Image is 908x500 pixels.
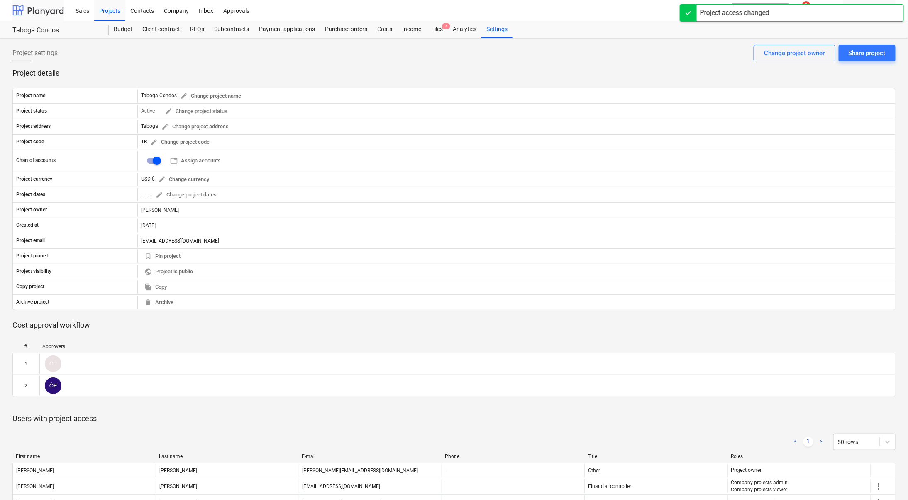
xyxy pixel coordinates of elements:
div: # [16,343,36,349]
span: table [170,157,178,164]
span: Financial controller [588,483,631,489]
div: Taboga [141,120,232,133]
div: Óscar Francés [45,377,61,394]
div: 1 [25,361,28,367]
button: Archive [141,296,177,309]
span: Project is public [144,267,193,277]
span: CP [49,360,57,367]
div: E-mail [302,453,438,459]
div: [PERSON_NAME] [137,203,895,217]
div: Files [426,21,448,38]
a: Income [397,21,426,38]
p: Active [141,108,155,115]
span: Change project address [161,122,229,132]
div: Taboga Condos [141,90,244,103]
a: RFQs [185,21,209,38]
div: ... - ... [141,192,152,198]
span: Archive [144,298,173,307]
span: public [144,268,152,275]
span: Pin project [144,252,181,261]
button: Assign accounts [167,154,224,167]
span: Change project code [150,137,210,147]
button: Change project address [158,120,232,133]
div: TB [141,136,213,149]
div: Last name [159,453,295,459]
span: edit [156,191,163,199]
div: [PERSON_NAME] [159,468,197,473]
button: Share project [839,45,896,61]
span: edit [158,176,166,183]
div: Roles [731,453,867,459]
p: Project currency [16,176,52,183]
p: Project email [16,237,45,244]
span: edit [161,123,169,130]
div: [PERSON_NAME][EMAIL_ADDRESS][DOMAIN_NAME] [303,468,418,473]
div: [DATE] [137,219,895,232]
p: Project owner [16,206,47,213]
p: Project status [16,108,47,115]
a: Page 1 is your current page [803,437,813,447]
p: Project owner [731,467,762,474]
a: Costs [372,21,397,38]
div: 2 [25,383,28,389]
p: Archive project [16,299,49,306]
a: Settings [481,21,513,38]
div: Share project [849,48,886,59]
div: Taboga Condos [12,26,99,35]
div: Project access changed [700,8,769,18]
div: [EMAIL_ADDRESS][DOMAIN_NAME] [303,483,381,489]
span: Copy [144,282,167,292]
span: delete [144,299,152,306]
p: Project dates [16,191,45,198]
button: Change project code [147,136,213,149]
p: Company projects viewer [731,486,788,493]
span: ÓF [49,382,57,389]
button: Change project dates [152,189,220,201]
button: Change project status [161,105,231,118]
p: Created at [16,222,39,229]
button: Change project name [177,90,244,103]
p: Project name [16,92,45,99]
a: Purchase orders [320,21,372,38]
span: Other [588,468,600,473]
span: edit [165,108,172,115]
a: Next page [817,437,827,447]
p: Company projects admin [731,479,788,486]
span: Change project dates [156,190,217,200]
p: Project pinned [16,252,49,260]
p: Project code [16,138,44,145]
a: Subcontracts [209,21,254,38]
div: Widget de chat [867,460,908,500]
p: Cost approval workflow [12,320,896,330]
p: Project details [12,68,896,78]
div: [PERSON_NAME] [159,483,197,489]
button: Pin project [141,250,184,263]
div: Claudia Perez [45,355,61,372]
div: Change project owner [764,48,825,59]
a: Previous page [790,437,800,447]
span: Change currency [158,175,209,184]
button: Change currency [155,173,212,186]
div: Budget [109,21,137,38]
div: - [445,468,447,473]
div: Phone [445,453,581,459]
button: Copy [141,281,170,294]
p: Project visibility [16,268,51,275]
a: Files2 [426,21,448,38]
div: Title [588,453,725,459]
a: Payment applications [254,21,320,38]
span: Assign accounts [170,156,221,166]
a: Client contract [137,21,185,38]
div: Approvers [42,343,892,349]
div: [EMAIL_ADDRESS][DOMAIN_NAME] [137,234,895,248]
div: First name [16,453,152,459]
p: Users with project access [12,414,896,424]
button: Project is public [141,265,196,278]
